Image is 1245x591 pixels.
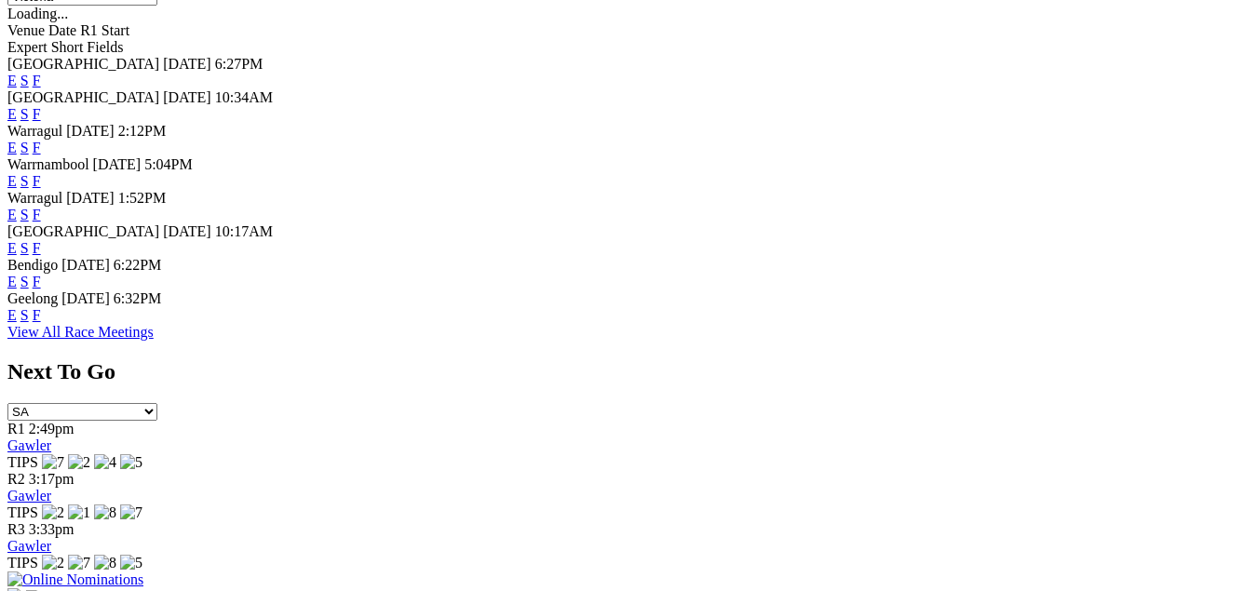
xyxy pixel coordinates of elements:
span: 10:17AM [215,223,273,239]
img: 2 [42,555,64,571]
img: 8 [94,504,116,521]
span: Warragul [7,190,62,206]
span: Fields [87,39,123,55]
a: F [33,240,41,256]
img: 1 [68,504,90,521]
span: Warrnambool [7,156,89,172]
a: E [7,73,17,88]
span: [DATE] [93,156,142,172]
span: R2 [7,471,25,487]
a: View All Race Meetings [7,324,154,340]
span: Expert [7,39,47,55]
span: R1 [7,421,25,437]
span: [DATE] [66,123,115,139]
a: E [7,240,17,256]
span: TIPS [7,555,38,571]
span: 5:04PM [144,156,193,172]
a: F [33,73,41,88]
span: 3:17pm [29,471,74,487]
span: [GEOGRAPHIC_DATA] [7,56,159,72]
span: Geelong [7,290,58,306]
a: E [7,207,17,222]
a: F [33,307,41,323]
span: [GEOGRAPHIC_DATA] [7,223,159,239]
span: [DATE] [163,56,211,72]
a: S [20,274,29,289]
span: 10:34AM [215,89,273,105]
span: [GEOGRAPHIC_DATA] [7,89,159,105]
a: S [20,140,29,155]
img: 5 [120,454,142,471]
a: F [33,274,41,289]
span: Date [48,22,76,38]
a: S [20,240,29,256]
a: F [33,140,41,155]
a: F [33,173,41,189]
span: [DATE] [61,257,110,273]
a: S [20,207,29,222]
img: 5 [120,555,142,571]
a: F [33,106,41,122]
a: Gawler [7,437,51,453]
span: [DATE] [66,190,115,206]
span: 2:49pm [29,421,74,437]
a: S [20,73,29,88]
span: TIPS [7,504,38,520]
img: 4 [94,454,116,471]
span: 6:22PM [114,257,162,273]
img: 2 [68,454,90,471]
img: 8 [94,555,116,571]
span: R3 [7,521,25,537]
a: E [7,307,17,323]
img: 7 [68,555,90,571]
a: E [7,140,17,155]
img: 7 [120,504,142,521]
span: Warragul [7,123,62,139]
span: 3:33pm [29,521,74,537]
img: Online Nominations [7,571,143,588]
a: Gawler [7,538,51,554]
a: Gawler [7,488,51,504]
a: S [20,307,29,323]
span: TIPS [7,454,38,470]
span: 6:32PM [114,290,162,306]
span: Loading... [7,6,68,21]
a: E [7,106,17,122]
span: 1:52PM [118,190,167,206]
span: R1 Start [80,22,129,38]
img: 2 [42,504,64,521]
span: Short [51,39,84,55]
a: S [20,106,29,122]
span: [DATE] [163,223,211,239]
span: Bendigo [7,257,58,273]
span: [DATE] [61,290,110,306]
span: Venue [7,22,45,38]
a: E [7,274,17,289]
a: S [20,173,29,189]
h2: Next To Go [7,359,1238,384]
span: 6:27PM [215,56,264,72]
img: 7 [42,454,64,471]
a: E [7,173,17,189]
span: [DATE] [163,89,211,105]
a: F [33,207,41,222]
span: 2:12PM [118,123,167,139]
